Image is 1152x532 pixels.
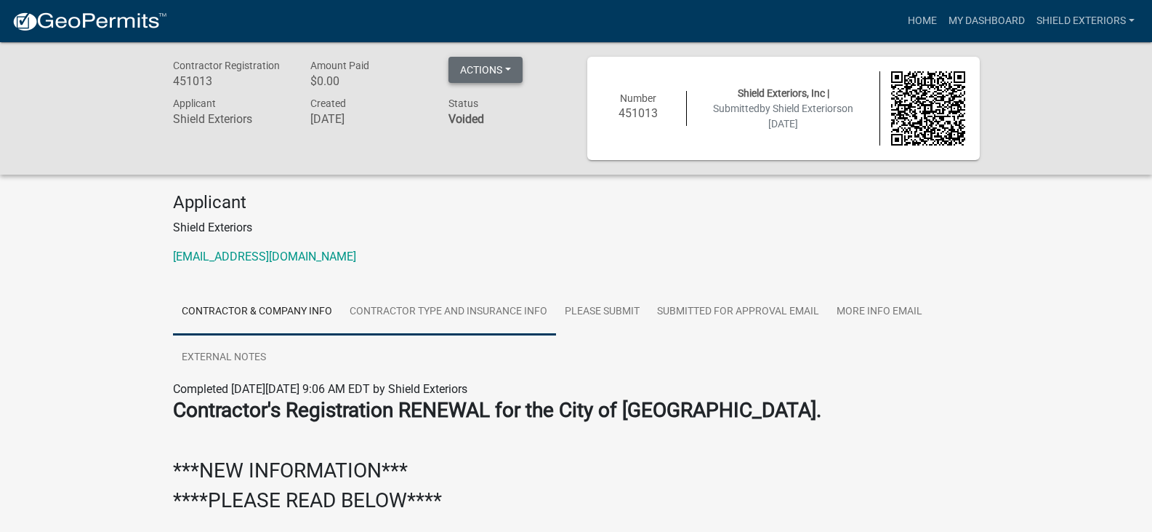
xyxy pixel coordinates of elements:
[173,289,341,336] a: Contractor & Company Info
[1031,7,1140,35] a: Shield Exteriors
[173,382,467,396] span: Completed [DATE][DATE] 9:06 AM EDT by Shield Exteriors
[448,57,523,83] button: Actions
[556,289,648,336] a: Please Submit
[648,289,828,336] a: SUBMITTED FOR APPROVAL EMAIL
[173,250,356,263] a: [EMAIL_ADDRESS][DOMAIN_NAME]
[738,87,829,99] span: Shield Exteriors, Inc |
[173,98,216,109] span: Applicant
[448,112,484,126] strong: Voided
[310,112,427,126] h6: [DATE]
[173,74,289,88] h6: 451013
[173,398,821,422] strong: Contractor's Registration RENEWAL for the City of [GEOGRAPHIC_DATA].
[713,103,853,130] span: Submitted on [DATE]
[943,7,1031,35] a: My Dashboard
[760,103,842,114] span: by Shield Exteriors
[173,192,980,213] h4: Applicant
[341,289,556,336] a: Contractor Type and Insurance Info
[448,98,478,109] span: Status
[173,60,280,71] span: Contractor Registration
[310,98,346,109] span: Created
[310,74,427,88] h6: $0.00
[902,7,943,35] a: Home
[173,335,275,381] a: External Notes
[310,60,369,71] span: Amount Paid
[891,71,965,146] img: QR code
[620,92,656,104] span: Number
[173,112,289,126] h6: Shield Exteriors
[173,219,980,237] p: Shield Exteriors
[828,289,931,336] a: More info Email
[602,106,676,120] h6: 451013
